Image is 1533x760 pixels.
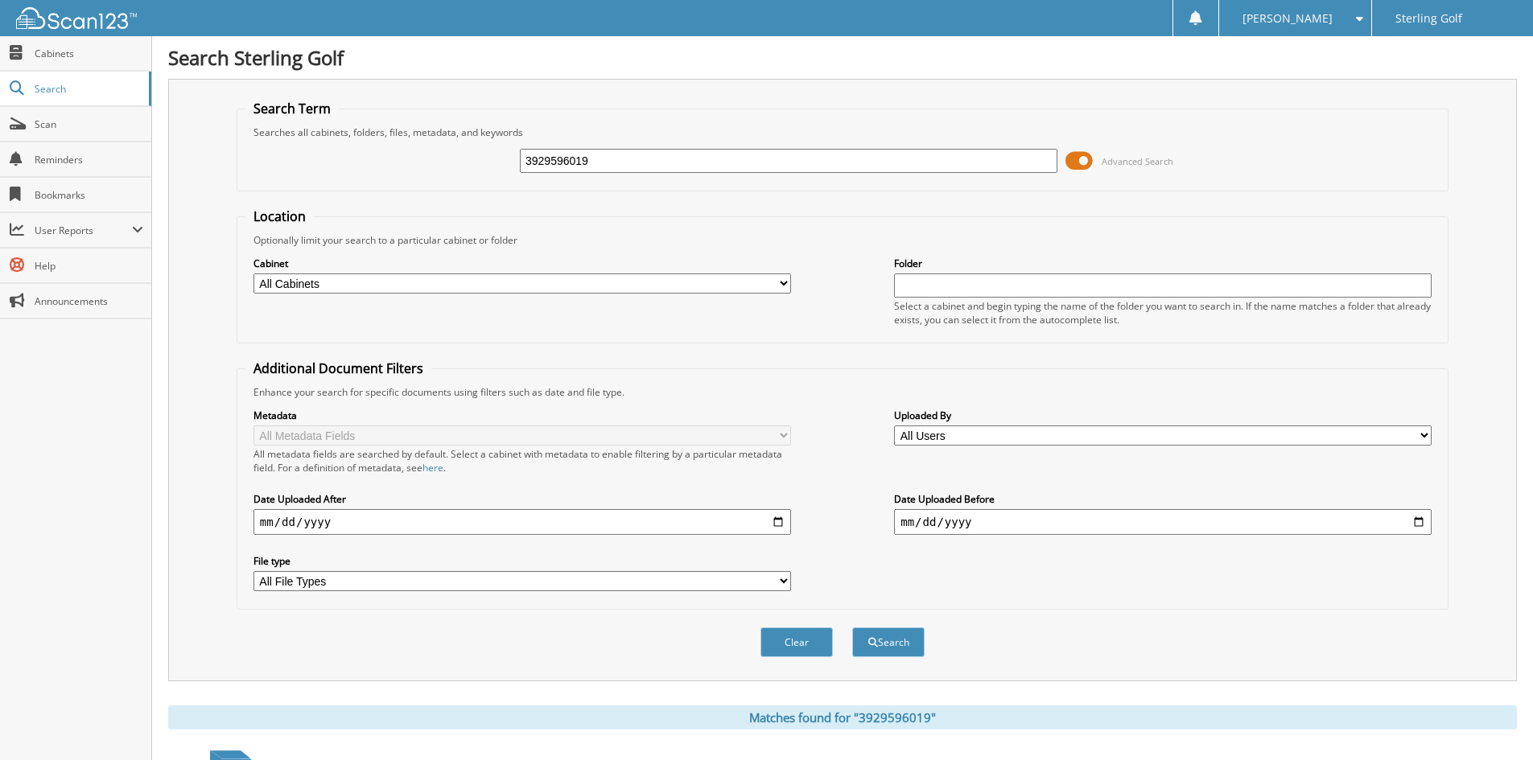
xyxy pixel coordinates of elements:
[35,224,132,237] span: User Reports
[253,257,791,270] label: Cabinet
[894,257,1432,270] label: Folder
[253,447,791,474] div: All metadata fields are searched by default. Select a cabinet with metadata to enable filtering b...
[35,153,143,166] span: Reminders
[1395,14,1462,23] span: Sterling Golf
[894,509,1432,535] input: end
[894,299,1432,327] div: Select a cabinet and begin typing the name of the folder you want to search in. If the name match...
[245,100,339,117] legend: Search Term
[1102,155,1173,167] span: Advanced Search
[16,7,137,29] img: scan123-logo-white.svg
[422,461,443,474] a: here
[35,47,143,60] span: Cabinets
[253,554,791,568] label: File type
[894,492,1432,506] label: Date Uploaded Before
[253,509,791,535] input: start
[245,359,431,377] legend: Additional Document Filters
[35,117,143,131] span: Scan
[1242,14,1333,23] span: [PERSON_NAME]
[253,492,791,506] label: Date Uploaded After
[35,188,143,202] span: Bookmarks
[168,44,1517,71] h1: Search Sterling Golf
[253,409,791,422] label: Metadata
[245,125,1440,139] div: Searches all cabinets, folders, files, metadata, and keywords
[852,627,925,657] button: Search
[760,627,833,657] button: Clear
[894,409,1432,422] label: Uploaded By
[245,207,314,225] legend: Location
[245,385,1440,399] div: Enhance your search for specific documents using filters such as date and file type.
[35,259,143,273] span: Help
[168,705,1517,729] div: Matches found for "3929596019"
[245,233,1440,247] div: Optionally limit your search to a particular cabinet or folder
[35,82,141,96] span: Search
[35,294,143,308] span: Announcements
